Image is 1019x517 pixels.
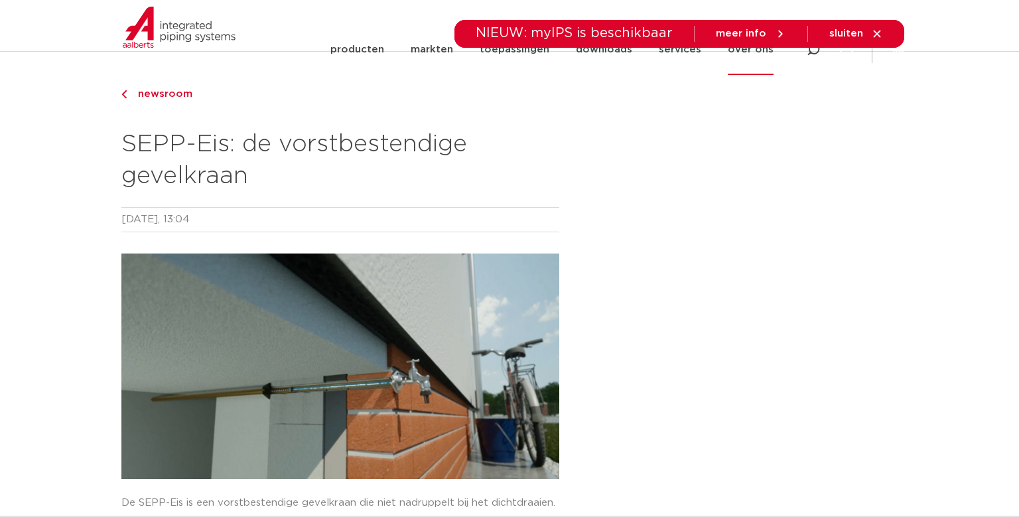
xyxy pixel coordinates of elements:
a: newsroom [121,86,559,102]
span: , [158,214,160,224]
a: meer info [716,28,786,40]
time: 13:04 [163,214,190,224]
a: toepassingen [480,24,549,75]
a: producten [330,24,384,75]
a: markten [411,24,453,75]
time: [DATE] [121,214,158,224]
a: downloads [576,24,632,75]
a: over ons [728,24,774,75]
a: sluiten [829,28,883,40]
img: chevron-right.svg [121,90,127,99]
span: newsroom [130,89,192,99]
h2: SEPP-Eis: de vorstbestendige gevelkraan [121,129,559,192]
img: De SEPP-Eis kraan is een vorstbestendige gevelkraan die niet nadruppelt nadat je hem dichtdraait. [121,254,559,479]
span: sluiten [829,29,863,38]
a: services [659,24,701,75]
span: meer info [716,29,766,38]
span: NIEUW: myIPS is beschikbaar [476,27,673,40]
nav: Menu [330,24,774,75]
